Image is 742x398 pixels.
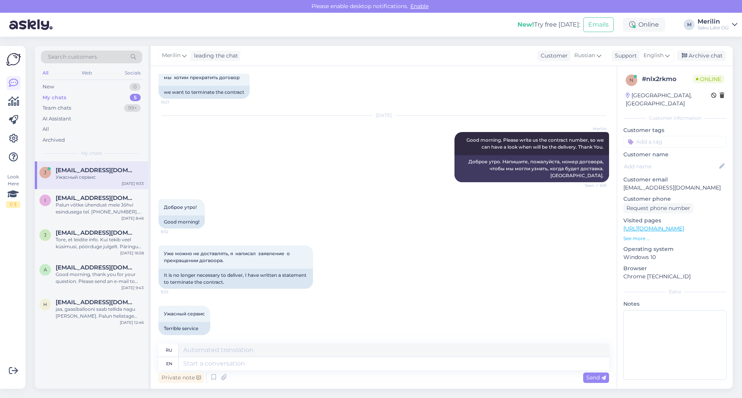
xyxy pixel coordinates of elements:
[626,91,711,108] div: [GEOGRAPHIC_DATA], [GEOGRAPHIC_DATA]
[623,217,727,225] p: Visited pages
[623,288,727,295] div: Extra
[623,225,684,232] a: [URL][DOMAIN_NAME]
[6,201,20,208] div: 1 / 3
[408,3,431,10] span: Enable
[161,99,190,105] span: 16:21
[161,289,190,295] span: 9:33
[158,215,205,229] div: Good morning!
[56,167,136,174] span: juri.malyshev@nvk.ee
[158,269,313,289] div: It is no longer necessary to deliver, I have written a statement to terminate the contract.
[56,271,144,285] div: Good morning, thank you for your question. Please send an e-mail to our sales team and they will ...
[454,155,609,182] div: Доброе утро. Напишите, пожалуйста, номер договора, чтобы мы могли узнать, когда будет доставка. [...
[623,184,727,192] p: [EMAIL_ADDRESS][DOMAIN_NAME]
[43,115,71,123] div: AI Assistant
[6,52,21,67] img: Askly Logo
[466,137,605,150] span: Good morning. Please write us the contract number, so we can have a look when will be the deliver...
[623,176,727,184] p: Customer email
[517,20,580,29] div: Try free [DATE]:
[158,112,609,119] div: [DATE]
[43,301,47,307] span: h
[166,357,172,370] div: en
[583,17,614,32] button: Emails
[623,151,727,159] p: Customer name
[623,126,727,134] p: Customer tags
[44,169,46,175] span: j
[162,51,180,60] span: Merilin
[56,306,144,320] div: jaa, gaasiballooni saab tellida nagu [PERSON_NAME]. Palun helistage meie Pärnu esinduse numbril 4...
[698,25,729,31] div: Saku Läte OÜ
[161,335,190,341] span: 9:33
[44,232,46,238] span: j
[623,235,727,242] p: See more ...
[623,264,727,273] p: Browser
[56,299,136,306] span: haademeestepak@gmail.com
[164,251,291,263] span: Уже можно не доставлять, я написал заявление о прекращении догвоора.
[80,68,94,78] div: Web
[623,300,727,308] p: Notes
[124,104,141,112] div: 99+
[574,51,595,60] span: Russian
[623,18,665,32] div: Online
[43,94,66,102] div: My chats
[43,83,54,91] div: New
[56,264,136,271] span: automotomaja@gmail.com
[612,52,637,60] div: Support
[578,126,607,132] span: Merilin
[623,115,727,122] div: Customer information
[642,75,693,84] div: # nlx2rkmo
[698,19,737,31] a: MerilinSaku Läte OÜ
[191,52,238,60] div: leading the chat
[623,136,727,147] input: Add a tag
[166,344,172,357] div: ru
[693,75,724,83] span: Online
[623,253,727,261] p: Windows 10
[120,320,144,325] div: [DATE] 12:46
[41,68,50,78] div: All
[56,195,136,202] span: info@nowap.ee
[517,21,534,28] b: New!
[122,181,144,186] div: [DATE] 9:33
[624,162,718,171] input: Add name
[623,203,693,213] div: Request phone number
[129,83,141,91] div: 0
[677,51,726,61] div: Archive chat
[44,267,47,273] span: a
[161,229,190,235] span: 9:32
[56,236,144,250] div: Tore, et leidite info. Kui tekib veel küsimusi, pöörduge julgelt. Päringu saamiseks võite kirjuta...
[586,374,606,381] span: Send
[164,311,205,317] span: Ужасный сервис
[643,51,664,60] span: English
[56,202,144,215] div: Palun võtke ühendust meie Jõhvi esindusega tel. [PHONE_NUMBER]. Nad sisestavad tellimuse ja tulem...
[684,19,694,30] div: M
[130,94,141,102] div: 5
[623,195,727,203] p: Customer phone
[164,204,197,210] span: Доброе утро!
[578,183,607,188] span: Seen ✓ 8:51
[81,150,102,157] span: My chats
[164,75,240,80] span: мы хотим прекратить договор
[158,86,250,99] div: we want to terminate the contract
[43,136,65,144] div: Archived
[44,197,46,203] span: i
[630,77,633,83] span: n
[623,245,727,253] p: Operating system
[623,273,727,281] p: Chrome [TECHNICAL_ID]
[123,68,142,78] div: Socials
[538,52,568,60] div: Customer
[120,250,144,256] div: [DATE] 16:58
[158,322,210,335] div: Terrible service
[56,229,136,236] span: jomi.alavesa@outlook.com
[48,53,97,61] span: Search customers
[158,373,204,383] div: Private note
[121,285,144,291] div: [DATE] 9:43
[43,125,49,133] div: All
[6,173,20,208] div: Look Here
[56,174,144,181] div: Ужасный сервис
[698,19,729,25] div: Merilin
[43,104,71,112] div: Team chats
[121,215,144,221] div: [DATE] 8:46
